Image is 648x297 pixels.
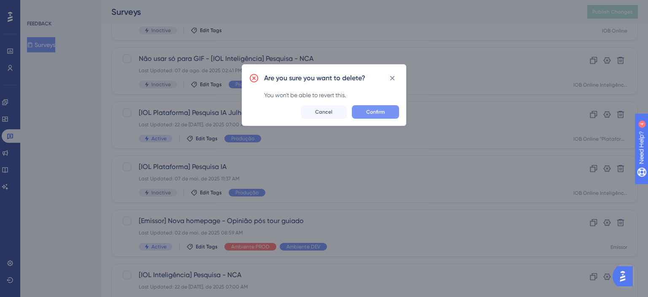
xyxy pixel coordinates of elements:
[264,90,399,100] div: You won't be able to revert this.
[59,4,61,11] div: 4
[366,109,385,115] span: Confirm
[613,264,638,289] iframe: UserGuiding AI Assistant Launcher
[20,2,53,12] span: Need Help?
[264,73,365,83] h2: Are you sure you want to delete?
[315,109,332,115] span: Cancel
